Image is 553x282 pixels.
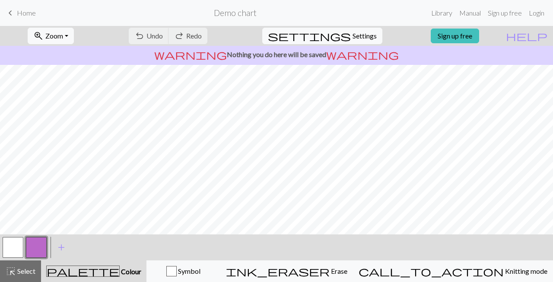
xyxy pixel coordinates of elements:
[47,265,119,277] span: palette
[28,28,74,44] button: Zoom
[120,267,141,276] span: Colour
[504,267,547,275] span: Knitting mode
[431,29,479,43] a: Sign up free
[214,8,257,18] h2: Demo chart
[6,265,16,277] span: highlight_alt
[326,48,399,61] span: warning
[428,4,456,22] a: Library
[268,31,351,41] i: Settings
[5,7,16,19] span: keyboard_arrow_left
[3,49,550,60] p: Nothing you do here will be saved
[33,30,44,42] span: zoom_in
[154,48,227,61] span: warning
[525,4,548,22] a: Login
[506,30,547,42] span: help
[226,265,330,277] span: ink_eraser
[56,241,67,253] span: add
[353,31,377,41] span: Settings
[16,267,35,275] span: Select
[268,30,351,42] span: settings
[5,6,36,20] a: Home
[177,267,200,275] span: Symbol
[330,267,347,275] span: Erase
[220,260,353,282] button: Erase
[484,4,525,22] a: Sign up free
[359,265,504,277] span: call_to_action
[353,260,553,282] button: Knitting mode
[262,28,382,44] button: SettingsSettings
[146,260,220,282] button: Symbol
[456,4,484,22] a: Manual
[17,9,36,17] span: Home
[45,32,63,40] span: Zoom
[41,260,146,282] button: Colour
